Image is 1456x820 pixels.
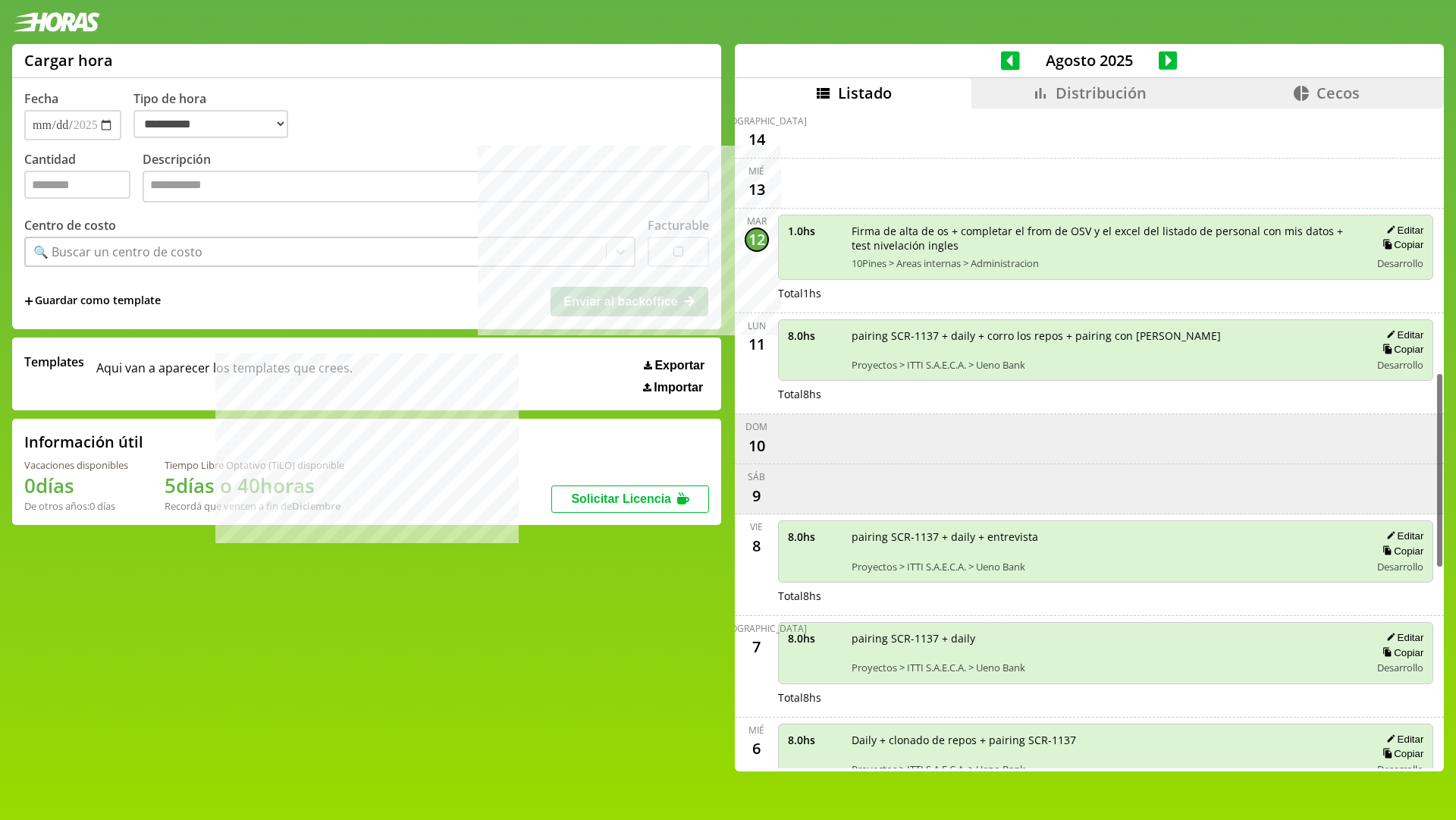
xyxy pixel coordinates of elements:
[143,171,709,203] textarea: Descripción
[745,433,769,457] div: 10
[852,256,1360,270] span: 10Pines > Areas internas > Administracion
[788,529,841,544] span: 8.0 hs
[745,483,769,507] div: 9
[96,353,353,394] span: Aqui van a aparecer los templates que crees.
[788,631,841,646] span: 8.0 hs
[707,622,807,635] div: [DEMOGRAPHIC_DATA]
[639,358,709,373] button: Exportar
[707,115,807,127] div: [DEMOGRAPHIC_DATA]
[1382,529,1423,542] button: Editar
[1382,224,1423,237] button: Editar
[788,224,841,238] span: 1.0 hs
[24,151,143,206] label: Cantidad
[648,217,709,234] label: Facturable
[1378,238,1423,251] button: Copiar
[24,293,33,309] span: +
[24,472,128,499] h1: 0 días
[1377,762,1423,776] span: Desarrollo
[1316,83,1360,103] span: Cecos
[571,492,671,505] span: Solicitar Licencia
[778,387,1434,401] div: Total 8 hs
[12,12,100,32] img: logotipo
[165,472,344,499] h1: 5 días o 40 horas
[1378,646,1423,659] button: Copiar
[165,499,344,513] div: Recordá que vencen a fin de
[1377,661,1423,674] span: Desarrollo
[33,243,202,260] div: 🔍 Buscar un centro de costo
[292,499,340,513] b: Diciembre
[1377,358,1423,372] span: Desarrollo
[551,485,709,513] button: Solicitar Licencia
[1382,733,1423,746] button: Editar
[852,529,1360,544] span: pairing SCR-1137 + daily + entrevista
[852,560,1360,573] span: Proyectos > ITTI S.A.E.C.A. > Ueno Bank
[1377,560,1423,573] span: Desarrollo
[24,50,113,71] h1: Cargar hora
[745,420,767,433] div: dom
[24,171,130,199] input: Cantidad
[788,328,841,343] span: 8.0 hs
[1377,256,1423,270] span: Desarrollo
[838,83,892,103] span: Listado
[1056,83,1147,103] span: Distribución
[745,127,769,152] div: 14
[654,381,703,394] span: Importar
[745,228,769,252] div: 12
[852,762,1360,776] span: Proyectos > ITTI S.A.E.C.A. > Ueno Bank
[750,520,763,533] div: vie
[735,108,1444,769] div: scrollable content
[165,458,344,472] div: Tiempo Libre Optativo (TiLO) disponible
[24,353,84,370] span: Templates
[747,215,767,228] div: mar
[748,470,765,483] div: sáb
[133,110,288,138] select: Tipo de hora
[748,165,764,178] div: mié
[1020,50,1159,71] span: Agosto 2025
[24,499,128,513] div: De otros años: 0 días
[778,589,1434,603] div: Total 8 hs
[654,359,704,372] span: Exportar
[1382,328,1423,341] button: Editar
[748,724,764,737] div: mié
[24,217,116,234] label: Centro de costo
[852,631,1360,646] span: pairing SCR-1137 + daily
[24,90,58,107] label: Fecha
[778,690,1434,705] div: Total 8 hs
[745,332,769,357] div: 11
[745,533,769,558] div: 8
[24,458,128,472] div: Vacaciones disponibles
[745,737,769,761] div: 6
[1382,631,1423,644] button: Editar
[852,661,1360,674] span: Proyectos > ITTI S.A.E.C.A. > Ueno Bank
[1378,747,1423,760] button: Copiar
[1378,343,1423,356] button: Copiar
[852,733,1360,747] span: Daily + clonado de repos + pairing SCR-1137
[24,432,143,452] h2: Información útil
[852,224,1360,253] span: Firma de alta de os + completar el from de OSV y el excel del listado de personal con mis datos +...
[143,151,709,206] label: Descripción
[748,319,766,332] div: lun
[1378,545,1423,558] button: Copiar
[745,635,769,659] div: 7
[852,358,1360,372] span: Proyectos > ITTI S.A.E.C.A. > Ueno Bank
[24,293,161,309] span: +Guardar como template
[788,733,841,747] span: 8.0 hs
[745,178,769,202] div: 13
[133,90,300,140] label: Tipo de hora
[852,328,1360,343] span: pairing SCR-1137 + daily + corro los repos + pairing con [PERSON_NAME]
[778,286,1434,300] div: Total 1 hs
